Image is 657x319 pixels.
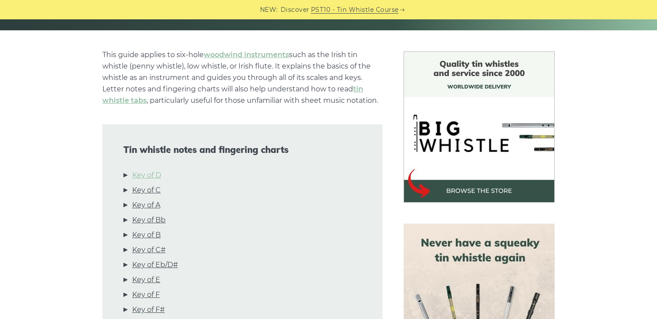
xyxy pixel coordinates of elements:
a: Key of A [132,199,160,211]
a: Key of F# [132,304,165,315]
span: NEW: [260,5,278,15]
span: Tin whistle notes and fingering charts [123,145,361,155]
a: woodwind instruments [204,51,289,59]
span: Discover [281,5,310,15]
a: Key of F [132,289,160,301]
p: This guide applies to six-hole such as the Irish tin whistle (penny whistle), low whistle, or Iri... [102,49,383,106]
a: Key of D [132,170,161,181]
a: PST10 - Tin Whistle Course [311,5,399,15]
a: Key of C# [132,244,166,256]
a: Key of B [132,229,161,241]
a: Key of Eb/D# [132,259,178,271]
a: Key of C [132,185,161,196]
a: Key of E [132,274,160,286]
img: BigWhistle Tin Whistle Store [404,51,555,203]
a: Key of Bb [132,214,166,226]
